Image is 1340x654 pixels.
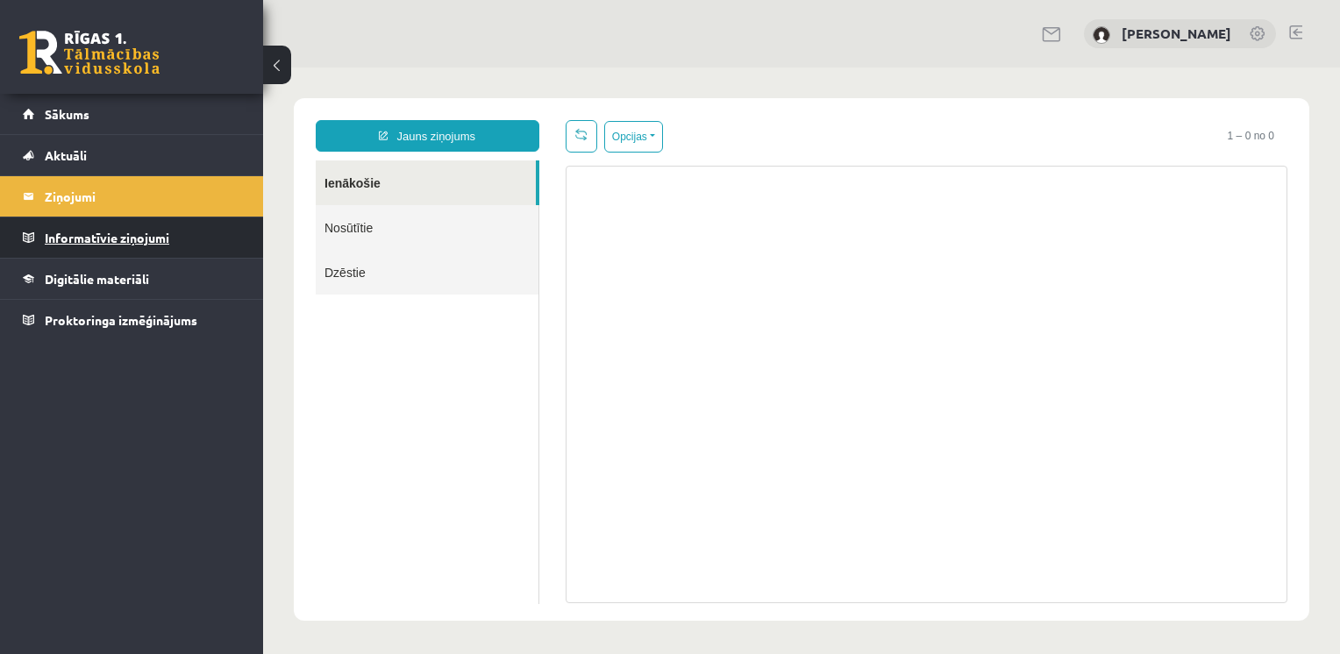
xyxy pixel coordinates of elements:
a: Digitālie materiāli [23,259,241,299]
a: [PERSON_NAME] [1122,25,1231,42]
a: Informatīvie ziņojumi [23,217,241,258]
span: Proktoringa izmēģinājums [45,312,197,328]
a: Dzēstie [53,182,275,227]
span: Digitālie materiāli [45,271,149,287]
legend: Ziņojumi [45,176,241,217]
span: 1 – 0 no 0 [952,53,1024,84]
span: Sākums [45,106,89,122]
a: Proktoringa izmēģinājums [23,300,241,340]
a: Rīgas 1. Tālmācības vidusskola [19,31,160,75]
a: Aktuāli [23,135,241,175]
span: Aktuāli [45,147,87,163]
a: Ienākošie [53,93,273,138]
a: Sākums [23,94,241,134]
button: Opcijas [341,53,400,85]
a: Nosūtītie [53,138,275,182]
img: Kristīne Tīrmane [1093,26,1110,44]
a: Jauns ziņojums [53,53,276,84]
legend: Informatīvie ziņojumi [45,217,241,258]
a: Ziņojumi [23,176,241,217]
